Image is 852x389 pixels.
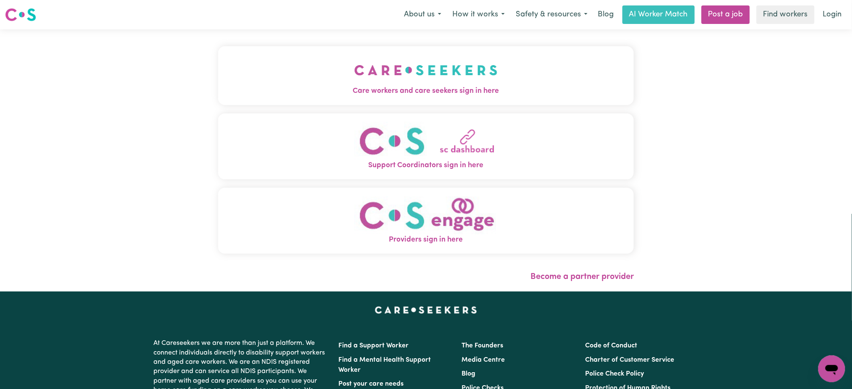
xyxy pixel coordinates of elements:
span: Support Coordinators sign in here [218,160,634,171]
button: Support Coordinators sign in here [218,113,634,179]
iframe: Button to launch messaging window [818,355,845,382]
a: Find workers [757,5,815,24]
a: The Founders [462,342,504,349]
button: Care workers and care seekers sign in here [218,46,634,105]
button: About us [398,6,447,24]
a: Careseekers home page [375,307,477,313]
img: Careseekers logo [5,7,36,22]
button: How it works [447,6,510,24]
a: Media Centre [462,357,505,363]
a: Post a job [702,5,750,24]
a: Find a Support Worker [339,342,409,349]
a: Police Check Policy [585,371,644,377]
a: Charter of Customer Service [585,357,674,363]
a: Become a partner provider [530,273,634,281]
span: Care workers and care seekers sign in here [218,86,634,97]
a: Careseekers logo [5,5,36,24]
span: Providers sign in here [218,234,634,245]
a: Blog [462,371,476,377]
button: Providers sign in here [218,188,634,254]
a: Code of Conduct [585,342,637,349]
a: Find a Mental Health Support Worker [339,357,431,373]
a: Post your care needs [339,381,404,387]
a: Login [818,5,847,24]
a: Blog [593,5,619,24]
button: Safety & resources [510,6,593,24]
a: AI Worker Match [623,5,695,24]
